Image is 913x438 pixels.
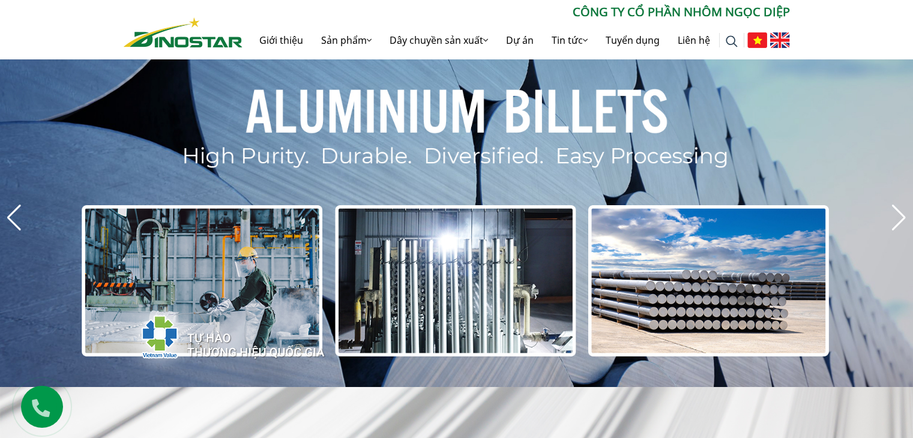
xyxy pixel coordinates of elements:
[669,21,719,59] a: Liên hệ
[726,35,738,47] img: search
[124,15,243,47] a: Nhôm Dinostar
[106,293,327,375] img: thqg
[747,32,767,48] img: Tiếng Việt
[381,21,497,59] a: Dây chuyền sản xuất
[243,3,790,21] p: CÔNG TY CỔ PHẦN NHÔM NGỌC DIỆP
[891,205,907,231] div: Next slide
[543,21,597,59] a: Tin tức
[597,21,669,59] a: Tuyển dụng
[6,205,22,231] div: Previous slide
[312,21,381,59] a: Sản phẩm
[250,21,312,59] a: Giới thiệu
[770,32,790,48] img: English
[124,17,243,47] img: Nhôm Dinostar
[497,21,543,59] a: Dự án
